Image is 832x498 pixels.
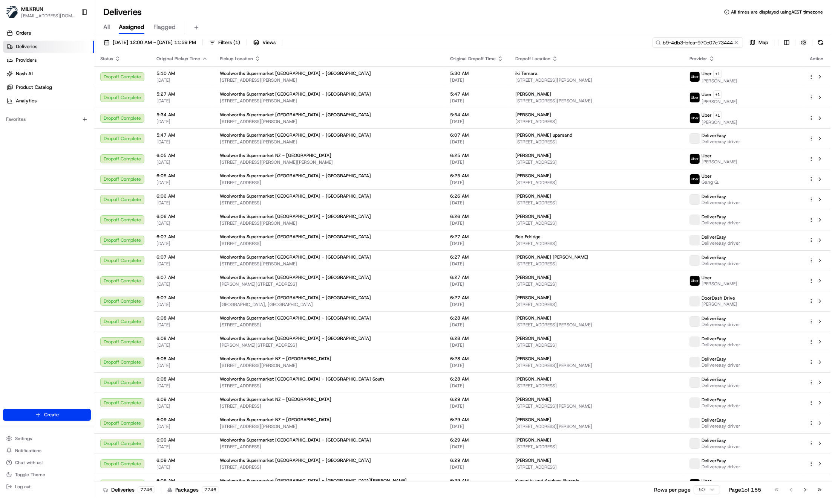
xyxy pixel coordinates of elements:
[450,403,503,409] span: [DATE]
[220,396,331,402] span: Woolworths Supermarket NZ - [GEOGRAPHIC_DATA]
[156,322,208,328] span: [DATE]
[16,84,52,91] span: Product Catalog
[515,139,678,145] span: [STREET_ADDRESS]
[450,464,503,470] span: [DATE]
[702,275,712,281] span: Uber
[815,37,826,48] button: Refresh
[3,41,94,53] a: Deliveries
[16,43,37,50] span: Deliveries
[515,220,678,226] span: [STREET_ADDRESS]
[450,193,503,199] span: 6:26 AM
[515,274,551,280] span: [PERSON_NAME]
[690,479,700,489] img: uber-new-logo.jpeg
[53,127,91,133] a: Powered byPylon
[156,423,208,429] span: [DATE]
[220,77,438,83] span: [STREET_ADDRESS][PERSON_NAME]
[3,481,91,492] button: Log out
[156,132,208,138] span: 5:47 AM
[220,403,438,409] span: [STREET_ADDRESS]
[450,119,503,125] span: [DATE]
[103,6,142,18] h1: Deliveries
[702,397,726,403] span: DeliverEasy
[220,444,438,450] span: [STREET_ADDRESS]
[450,356,503,362] span: 6:28 AM
[220,213,371,219] span: Woolworths Supermarket [GEOGRAPHIC_DATA] - [GEOGRAPHIC_DATA]
[156,281,208,287] span: [DATE]
[702,179,719,185] span: Gang Q.
[3,409,91,421] button: Create
[156,464,208,470] span: [DATE]
[690,113,700,123] img: uber-new-logo.jpeg
[515,173,551,179] span: [PERSON_NAME]
[220,464,438,470] span: [STREET_ADDRESS]
[450,342,503,348] span: [DATE]
[450,112,503,118] span: 5:54 AM
[156,152,208,158] span: 6:05 AM
[220,200,438,206] span: [STREET_ADDRESS]
[731,9,823,15] span: All times are displayed using AEST timezone
[220,383,438,389] span: [STREET_ADDRESS]
[702,78,737,84] span: [PERSON_NAME]
[690,56,707,62] span: Provider
[702,295,735,301] span: DoorDash Drive
[690,154,700,164] img: uber-new-logo.jpeg
[15,436,32,442] span: Settings
[515,98,678,104] span: [STREET_ADDRESS][PERSON_NAME]
[515,180,678,186] span: [STREET_ADDRESS]
[8,110,14,116] div: 📗
[450,478,503,484] span: 6:29 AM
[156,159,208,165] span: [DATE]
[75,128,91,133] span: Pylon
[450,457,503,463] span: 6:29 AM
[450,261,503,267] span: [DATE]
[26,72,124,79] div: Start new chat
[515,444,678,450] span: [STREET_ADDRESS]
[156,383,208,389] span: [DATE]
[3,54,94,66] a: Providers
[15,460,43,466] span: Chat with us!
[702,254,726,260] span: DeliverEasy
[515,261,678,267] span: [STREET_ADDRESS]
[100,56,113,62] span: Status
[515,281,678,287] span: [STREET_ADDRESS]
[515,200,678,206] span: [STREET_ADDRESS]
[220,173,371,179] span: Woolworths Supermarket [GEOGRAPHIC_DATA] - [GEOGRAPHIC_DATA]
[702,417,726,423] span: DeliverEasy
[450,132,503,138] span: 6:07 AM
[220,478,407,484] span: Woolworths Supermarket [GEOGRAPHIC_DATA] - [GEOGRAPHIC_DATA][PERSON_NAME]
[156,403,208,409] span: [DATE]
[220,56,253,62] span: Pickup Location
[690,93,700,102] img: uber-new-logo.jpeg
[690,72,700,82] img: uber-new-logo.jpeg
[156,362,208,369] span: [DATE]
[71,109,121,117] span: API Documentation
[702,220,740,226] span: Delivereasy driver
[15,484,31,490] span: Log out
[15,448,41,454] span: Notifications
[26,79,95,85] div: We're available if you need us!
[156,342,208,348] span: [DATE]
[450,302,503,308] span: [DATE]
[702,315,726,321] span: DeliverEasy
[220,315,371,321] span: Woolworths Supermarket [GEOGRAPHIC_DATA] - [GEOGRAPHIC_DATA]
[515,132,572,138] span: [PERSON_NAME] uparsand
[220,91,371,97] span: Woolworths Supermarket [GEOGRAPHIC_DATA] - [GEOGRAPHIC_DATA]
[702,153,712,159] span: Uber
[220,457,371,463] span: Woolworths Supermarket [GEOGRAPHIC_DATA] - [GEOGRAPHIC_DATA]
[156,91,208,97] span: 5:27 AM
[515,423,678,429] span: [STREET_ADDRESS][PERSON_NAME]
[702,478,712,484] span: Uber
[44,411,59,418] span: Create
[515,417,551,423] span: [PERSON_NAME]
[156,444,208,450] span: [DATE]
[15,109,58,117] span: Knowledge Base
[156,77,208,83] span: [DATE]
[156,396,208,402] span: 6:09 AM
[156,478,208,484] span: 6:09 AM
[515,464,678,470] span: [STREET_ADDRESS]
[3,457,91,468] button: Chat with us!
[103,486,155,493] div: Deliveries
[702,200,740,206] span: Delivereasy driver
[21,5,43,13] button: MILKRUN
[156,98,208,104] span: [DATE]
